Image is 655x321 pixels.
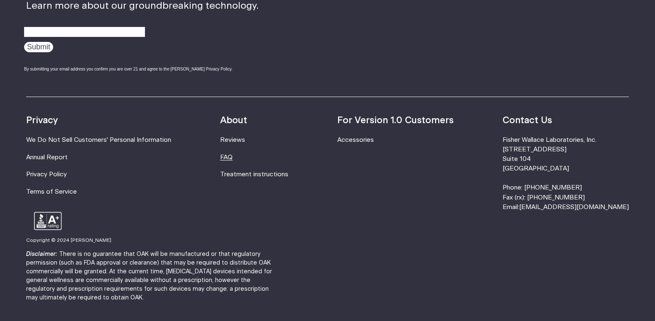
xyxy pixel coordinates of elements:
[26,171,67,178] a: Privacy Policy
[337,116,454,125] strong: For Version 1.0 Customers
[26,116,58,125] strong: Privacy
[337,137,374,143] a: Accessories
[26,154,68,160] a: Annual Report
[220,137,245,143] a: Reviews
[24,42,53,52] input: Submit
[26,137,171,143] a: We Do Not Sell Customers' Personal Information
[26,250,280,302] p: There is no guarantee that OAK will be manufactured or that regulatory permission (such as FDA ap...
[26,189,77,195] a: Terms of Service
[519,204,629,210] a: [EMAIL_ADDRESS][DOMAIN_NAME]
[26,251,57,257] strong: Disclaimer:
[24,66,259,72] div: By submitting your email address you confirm you are over 21 and agree to the [PERSON_NAME] Priva...
[220,116,247,125] strong: About
[503,116,552,125] strong: Contact Us
[220,154,233,160] a: FAQ
[26,238,111,243] small: Copyright © 2024 [PERSON_NAME]
[503,135,629,212] li: Fisher Wallace Laboratories, Inc. [STREET_ADDRESS] Suite 104 [GEOGRAPHIC_DATA] Phone: [PHONE_NUMB...
[220,171,288,178] a: Treatment instructions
